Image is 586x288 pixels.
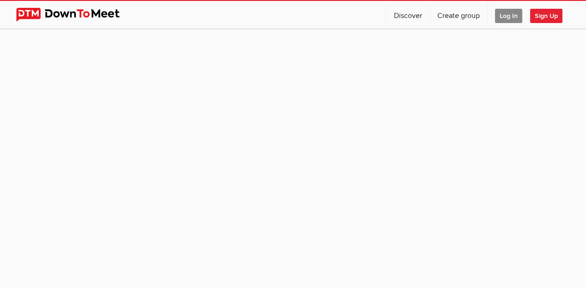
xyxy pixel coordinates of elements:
[488,1,530,29] a: Log In
[495,9,522,23] span: Log In
[387,1,429,29] a: Discover
[530,1,570,29] a: Sign Up
[530,9,562,23] span: Sign Up
[16,8,134,22] img: DownToMeet
[430,1,487,29] a: Create group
